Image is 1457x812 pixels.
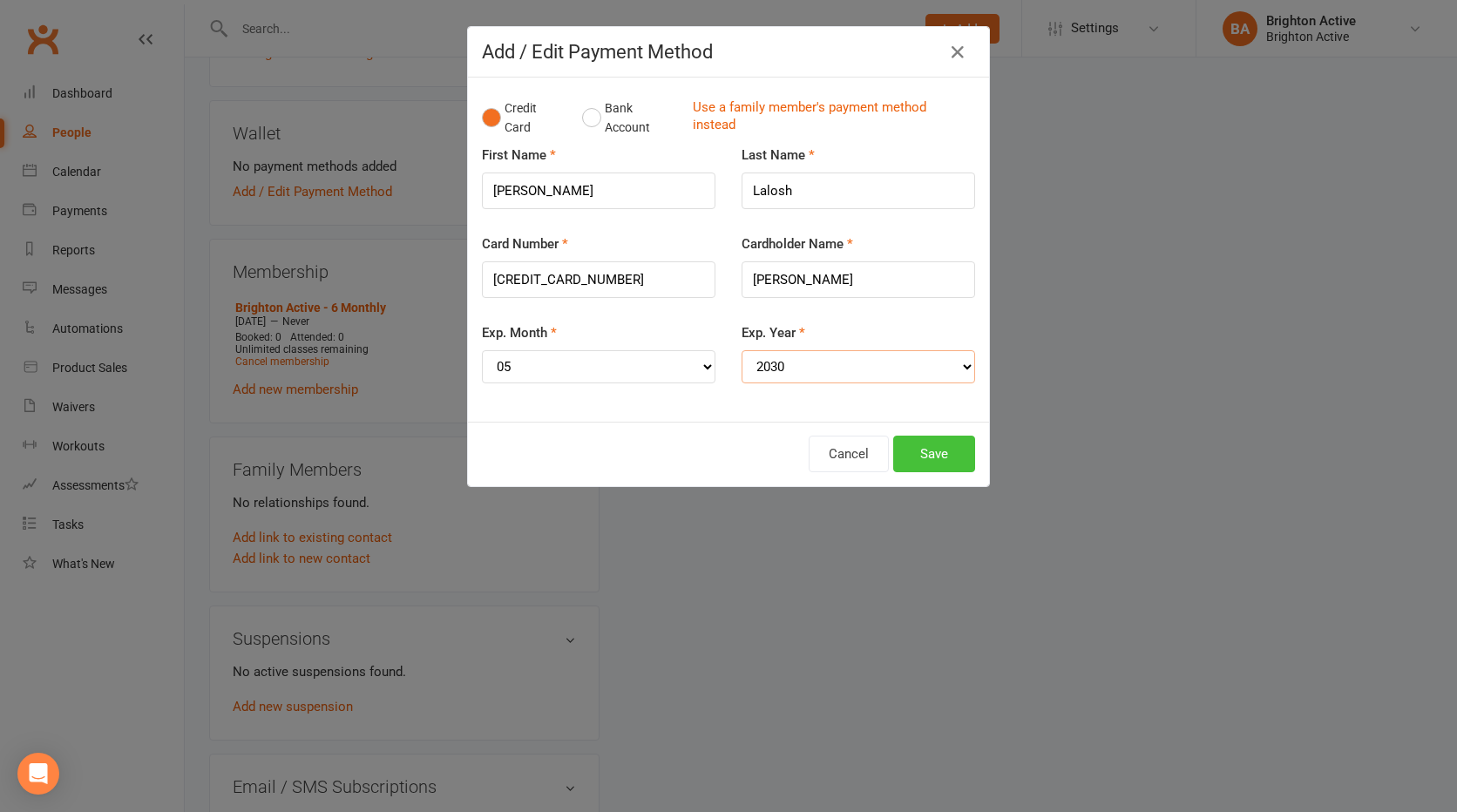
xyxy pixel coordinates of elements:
label: First Name [482,145,556,166]
button: Bank Account [582,91,679,145]
label: Exp. Year [742,322,805,343]
input: XXXX-XXXX-XXXX-XXXX [482,261,715,298]
button: Close [944,38,972,66]
input: Name on card [742,261,975,298]
h4: Add / Edit Payment Method [482,41,975,63]
div: Open Intercom Messenger [17,753,59,795]
a: Use a family member's payment method instead [693,98,966,138]
label: Card Number [482,233,568,254]
button: Save [893,436,975,472]
button: Cancel [809,436,889,472]
label: Cardholder Name [742,233,853,254]
label: Exp. Month [482,322,557,343]
label: Last Name [742,145,815,166]
button: Credit Card [482,91,564,145]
